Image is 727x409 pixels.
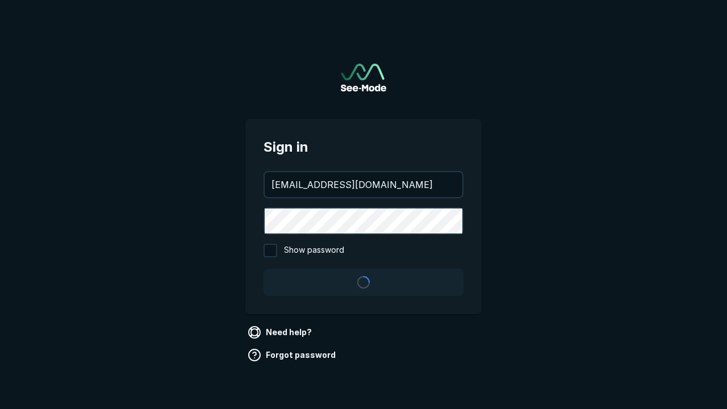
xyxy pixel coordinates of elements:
a: Need help? [245,323,316,341]
img: See-Mode Logo [341,64,386,91]
a: Go to sign in [341,64,386,91]
span: Sign in [264,137,463,157]
span: Show password [284,244,344,257]
input: your@email.com [265,172,462,197]
a: Forgot password [245,346,340,364]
